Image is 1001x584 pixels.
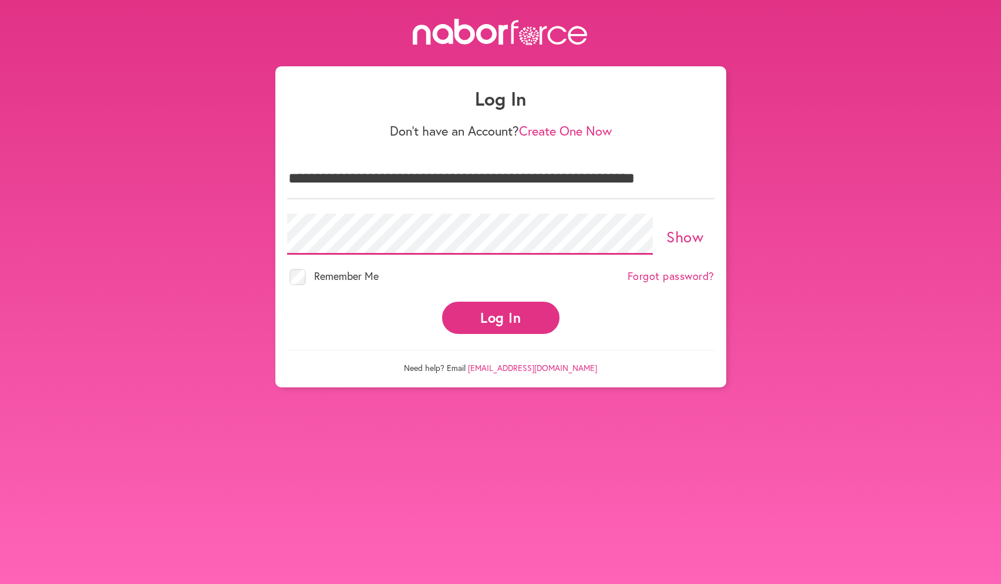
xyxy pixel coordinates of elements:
a: [EMAIL_ADDRESS][DOMAIN_NAME] [468,362,597,373]
p: Don't have an Account? [287,123,714,139]
a: Show [666,227,703,247]
h1: Log In [287,87,714,110]
a: Create One Now [519,122,612,139]
p: Need help? Email [287,350,714,373]
a: Forgot password? [628,270,714,283]
span: Remember Me [314,269,379,283]
button: Log In [442,302,560,334]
